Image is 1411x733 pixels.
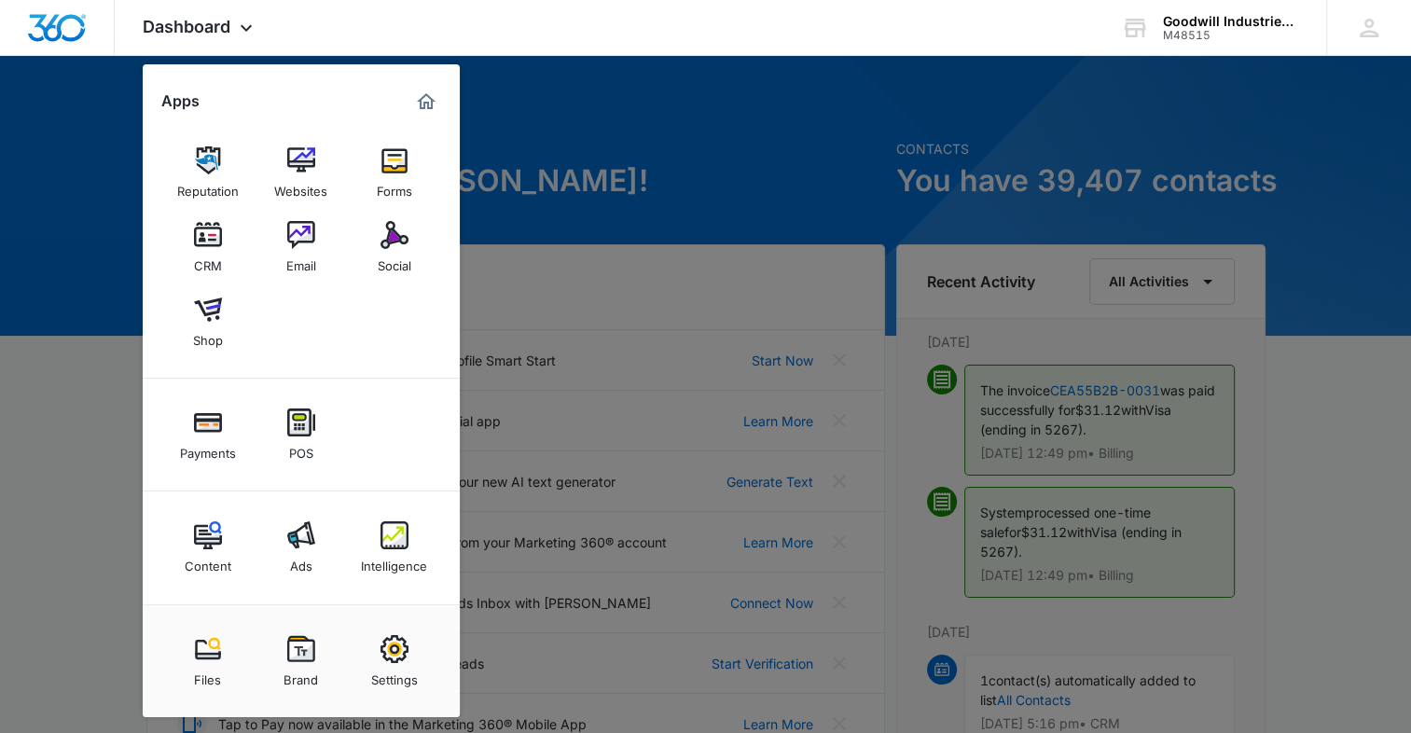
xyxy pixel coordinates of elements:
[377,174,412,199] div: Forms
[173,626,243,697] a: Files
[289,436,313,461] div: POS
[284,663,318,687] div: Brand
[266,512,337,583] a: Ads
[378,249,411,273] div: Social
[1163,14,1299,29] div: account name
[161,92,200,110] h2: Apps
[286,249,316,273] div: Email
[266,212,337,283] a: Email
[143,17,230,36] span: Dashboard
[359,212,430,283] a: Social
[173,137,243,208] a: Reputation
[185,549,231,574] div: Content
[194,663,221,687] div: Files
[1163,29,1299,42] div: account id
[290,549,312,574] div: Ads
[177,174,239,199] div: Reputation
[173,212,243,283] a: CRM
[266,626,337,697] a: Brand
[361,549,427,574] div: Intelligence
[180,436,236,461] div: Payments
[266,137,337,208] a: Websites
[359,512,430,583] a: Intelligence
[359,137,430,208] a: Forms
[194,249,222,273] div: CRM
[193,324,223,348] div: Shop
[274,174,327,199] div: Websites
[173,286,243,357] a: Shop
[411,87,441,117] a: Marketing 360® Dashboard
[173,399,243,470] a: Payments
[359,626,430,697] a: Settings
[266,399,337,470] a: POS
[173,512,243,583] a: Content
[371,663,418,687] div: Settings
